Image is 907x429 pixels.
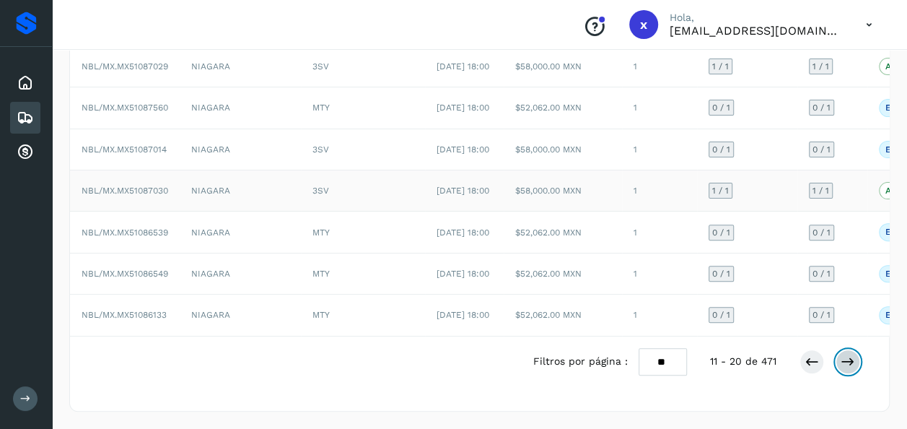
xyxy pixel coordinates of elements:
span: [DATE] 18:00 [437,103,489,113]
span: 1 / 1 [712,186,729,195]
span: MTY [312,269,330,279]
span: [DATE] 18:00 [437,227,489,238]
td: $52,062.00 MXN [504,212,622,253]
span: 0 / 1 [812,269,831,278]
td: NIAGARA [180,170,301,212]
td: NIAGARA [180,129,301,170]
td: 1 [622,212,697,253]
span: [DATE] 18:00 [437,186,489,196]
span: [DATE] 18:00 [437,144,489,155]
td: NIAGARA [180,212,301,253]
td: NIAGARA [180,87,301,129]
td: 1 [622,129,697,170]
span: NBL/MX.MX51087029 [82,61,168,71]
span: NBL/MX.MX51087560 [82,103,168,113]
span: 1 / 1 [812,186,829,195]
div: Inicio [10,67,40,99]
td: NIAGARA [180,295,301,336]
p: xmgm@transportesser.com.mx [670,24,843,38]
span: NBL/MX.MX51086549 [82,269,168,279]
div: Embarques [10,102,40,134]
td: 1 [622,295,697,336]
div: Cuentas por cobrar [10,136,40,168]
td: NIAGARA [180,45,301,87]
span: [DATE] 18:00 [437,310,489,320]
td: NIAGARA [180,253,301,294]
span: 0 / 1 [712,103,730,112]
td: 1 [622,45,697,87]
span: NBL/MX.MX51086539 [82,227,168,238]
span: 0 / 1 [712,228,730,237]
span: MTY [312,103,330,113]
td: $52,062.00 MXN [504,87,622,129]
span: 0 / 1 [812,228,831,237]
span: 1 / 1 [712,62,729,71]
td: $58,000.00 MXN [504,45,622,87]
span: 3SV [312,61,329,71]
span: NBL/MX.MX51086133 [82,310,167,320]
td: $52,062.00 MXN [504,253,622,294]
td: 1 [622,170,697,212]
span: MTY [312,310,330,320]
span: 0 / 1 [812,103,831,112]
td: 1 [622,253,697,294]
span: NBL/MX.MX51087030 [82,186,168,196]
span: 0 / 1 [712,145,730,154]
span: 3SV [312,186,329,196]
td: 1 [622,87,697,129]
span: 3SV [312,144,329,155]
span: 0 / 1 [712,311,730,319]
span: NBL/MX.MX51087014 [82,144,167,155]
span: 11 - 20 de 471 [710,354,776,369]
span: 0 / 1 [812,311,831,319]
span: 0 / 1 [812,145,831,154]
td: $52,062.00 MXN [504,295,622,336]
span: Filtros por página : [533,354,627,369]
td: $58,000.00 MXN [504,129,622,170]
span: 1 / 1 [812,62,829,71]
span: [DATE] 18:00 [437,269,489,279]
td: $58,000.00 MXN [504,170,622,212]
p: Hola, [670,12,843,24]
span: 0 / 1 [712,269,730,278]
span: [DATE] 18:00 [437,61,489,71]
span: MTY [312,227,330,238]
